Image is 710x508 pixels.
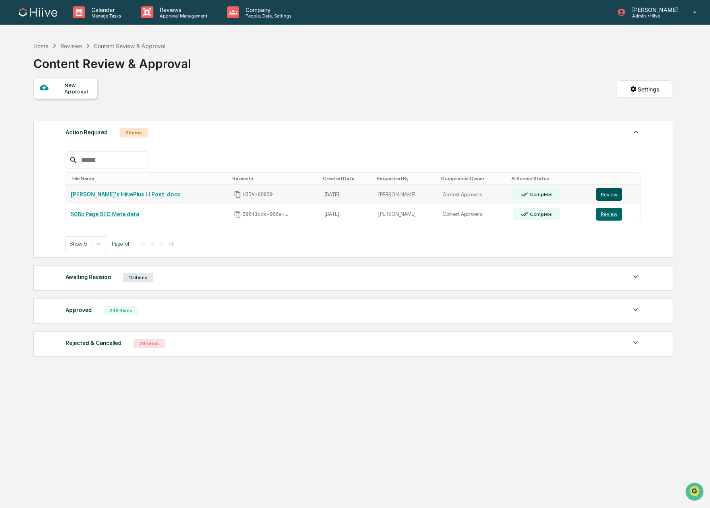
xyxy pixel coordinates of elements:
p: [PERSON_NAME] [626,6,682,13]
div: Toggle SortBy [377,176,435,181]
button: Review [596,208,622,221]
div: Approved [66,305,92,315]
td: Content Approvers [438,185,508,205]
div: Toggle SortBy [511,176,588,181]
div: Awaiting Revision [66,272,111,282]
button: Settings [617,80,672,98]
span: Copy Id [234,211,241,218]
span: Copy Id [234,191,241,198]
td: [DATE] [320,204,374,224]
img: caret [631,127,640,137]
button: < [148,240,156,247]
div: Start new chat [27,61,130,69]
span: Page 1 of 1 [112,240,132,247]
div: Rejected & Cancelled [66,338,122,348]
img: caret [631,305,640,314]
img: caret [631,272,640,281]
button: > [157,240,165,247]
span: 39641cdc-966a-4e65-879f-2a6a777944d8 [243,211,290,217]
button: >| [166,240,176,247]
div: 15 Items [123,273,153,282]
div: Toggle SortBy [232,176,317,181]
a: 🗄️Attestations [54,97,102,111]
span: Preclearance [16,100,51,108]
div: Toggle SortBy [441,176,505,181]
a: 🖐️Preclearance [5,97,54,111]
td: [PERSON_NAME] [373,204,438,224]
td: [PERSON_NAME] [373,185,438,205]
div: 28 Items [133,339,165,348]
a: [PERSON_NAME]'s HiivePlus LI Post .docx [71,191,180,198]
a: 506c Page SEO Meta data [71,211,139,217]
button: Start new chat [135,63,145,73]
div: Reviews [60,43,82,49]
a: Review [596,208,636,221]
img: logo [19,8,57,17]
div: Home [33,43,48,49]
span: HIIV-00039 [243,191,273,198]
a: 🔎Data Lookup [5,112,53,126]
div: New Approval [64,82,91,95]
div: Action Required [66,127,108,138]
span: Pylon [79,135,96,141]
td: Content Approvers [438,204,508,224]
div: 249 Items [104,306,138,315]
p: Company [239,6,296,13]
div: Complete [528,192,552,197]
div: 🔎 [8,116,14,122]
div: 🖐️ [8,101,14,107]
p: People, Data, Settings [239,13,296,19]
button: |< [138,240,147,247]
p: Calendar [85,6,125,13]
div: Content Review & Approval [94,43,165,49]
button: Review [596,188,622,201]
img: caret [631,338,640,347]
div: Toggle SortBy [323,176,371,181]
div: Toggle SortBy [72,176,226,181]
a: Powered byPylon [56,134,96,141]
p: Reviews [153,6,211,13]
span: Attestations [66,100,99,108]
p: Approval Management [153,13,211,19]
p: Admin • Hiive [626,13,682,19]
td: [DATE] [320,185,374,205]
span: Data Lookup [16,115,50,123]
div: Toggle SortBy [598,176,637,181]
div: Complete [528,211,552,217]
div: 2 Items [120,128,148,138]
div: We're available if you need us! [27,69,101,75]
div: Content Review & Approval [33,50,191,71]
img: 1746055101610-c473b297-6a78-478c-a979-82029cc54cd1 [8,61,22,75]
iframe: Open customer support [685,482,706,503]
p: Manage Tasks [85,13,125,19]
p: How can we help? [8,17,145,29]
div: 🗄️ [58,101,64,107]
a: Review [596,188,636,201]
